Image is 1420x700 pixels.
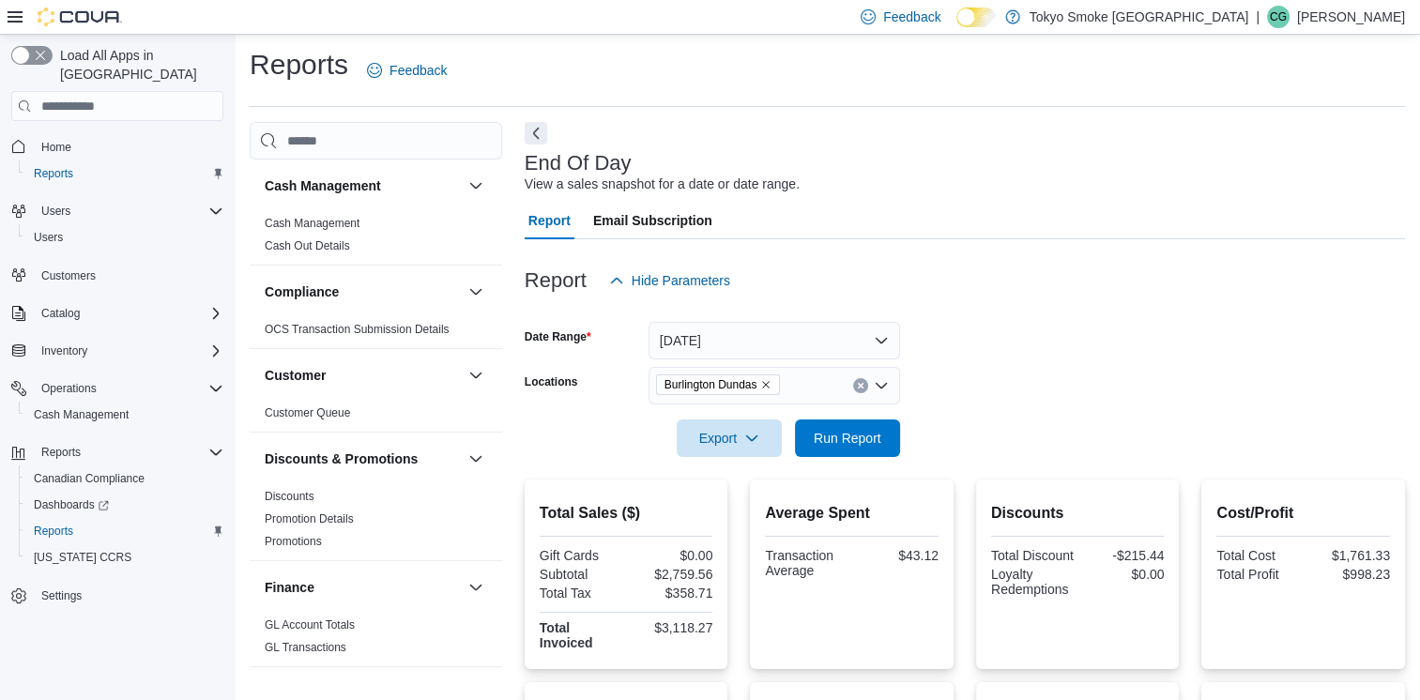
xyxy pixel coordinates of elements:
[265,640,346,655] span: GL Transactions
[265,534,322,549] span: Promotions
[11,125,223,658] nav: Complex example
[38,8,122,26] img: Cova
[265,490,314,503] a: Discounts
[34,166,73,181] span: Reports
[41,140,71,155] span: Home
[465,576,487,599] button: Finance
[265,512,354,525] a: Promotion Details
[677,419,782,457] button: Export
[19,224,231,251] button: Users
[656,374,781,395] span: Burlington Dundas
[465,364,487,387] button: Customer
[1307,548,1390,563] div: $1,761.33
[1030,6,1249,28] p: Tokyo Smoke [GEOGRAPHIC_DATA]
[265,578,314,597] h3: Finance
[26,403,136,426] a: Cash Management
[265,239,350,252] a: Cash Out Details
[265,449,461,468] button: Discounts & Promotions
[630,567,712,582] div: $2,759.56
[41,268,96,283] span: Customers
[34,340,95,362] button: Inventory
[389,61,447,80] span: Feedback
[4,375,231,402] button: Operations
[26,494,116,516] a: Dashboards
[540,620,593,650] strong: Total Invoiced
[465,281,487,303] button: Compliance
[250,46,348,84] h1: Reports
[34,550,131,565] span: [US_STATE] CCRS
[34,441,88,464] button: Reports
[540,586,622,601] div: Total Tax
[41,343,87,358] span: Inventory
[265,405,350,420] span: Customer Queue
[1267,6,1290,28] div: Craig Gill
[34,265,103,287] a: Customers
[630,620,712,635] div: $3,118.27
[1216,548,1299,563] div: Total Cost
[19,518,231,544] button: Reports
[34,136,79,159] a: Home
[853,378,868,393] button: Clear input
[883,8,940,26] span: Feedback
[26,520,223,542] span: Reports
[34,377,223,400] span: Operations
[1297,6,1405,28] p: [PERSON_NAME]
[53,46,223,84] span: Load All Apps in [GEOGRAPHIC_DATA]
[525,329,591,344] label: Date Range
[265,176,381,195] h3: Cash Management
[465,448,487,470] button: Discounts & Promotions
[1216,502,1390,525] h2: Cost/Profit
[26,226,70,249] a: Users
[528,202,571,239] span: Report
[664,375,757,394] span: Burlington Dundas
[4,132,231,160] button: Home
[4,198,231,224] button: Users
[265,216,359,231] span: Cash Management
[250,485,502,560] div: Discounts & Promotions
[26,467,152,490] a: Canadian Compliance
[34,441,223,464] span: Reports
[26,226,223,249] span: Users
[956,8,996,27] input: Dark Mode
[1081,567,1164,582] div: $0.00
[34,584,223,607] span: Settings
[265,323,450,336] a: OCS Transaction Submission Details
[265,489,314,504] span: Discounts
[1270,6,1287,28] span: CG
[795,419,900,457] button: Run Report
[4,582,231,609] button: Settings
[265,535,322,548] a: Promotions
[874,378,889,393] button: Open list of options
[688,419,771,457] span: Export
[265,578,461,597] button: Finance
[265,617,355,632] span: GL Account Totals
[4,338,231,364] button: Inventory
[1216,567,1299,582] div: Total Profit
[265,366,461,385] button: Customer
[41,204,70,219] span: Users
[265,449,418,468] h3: Discounts & Promotions
[34,471,145,486] span: Canadian Compliance
[250,614,502,666] div: Finance
[465,175,487,197] button: Cash Management
[34,200,223,222] span: Users
[19,465,231,492] button: Canadian Compliance
[19,160,231,187] button: Reports
[26,546,223,569] span: Washington CCRS
[359,52,454,89] a: Feedback
[41,445,81,460] span: Reports
[26,162,223,185] span: Reports
[19,402,231,428] button: Cash Management
[19,544,231,571] button: [US_STATE] CCRS
[991,548,1074,563] div: Total Discount
[632,271,730,290] span: Hide Parameters
[630,586,712,601] div: $358.71
[26,403,223,426] span: Cash Management
[991,502,1165,525] h2: Discounts
[34,134,223,158] span: Home
[41,588,82,603] span: Settings
[991,567,1074,597] div: Loyalty Redemptions
[250,402,502,432] div: Customer
[593,202,712,239] span: Email Subscription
